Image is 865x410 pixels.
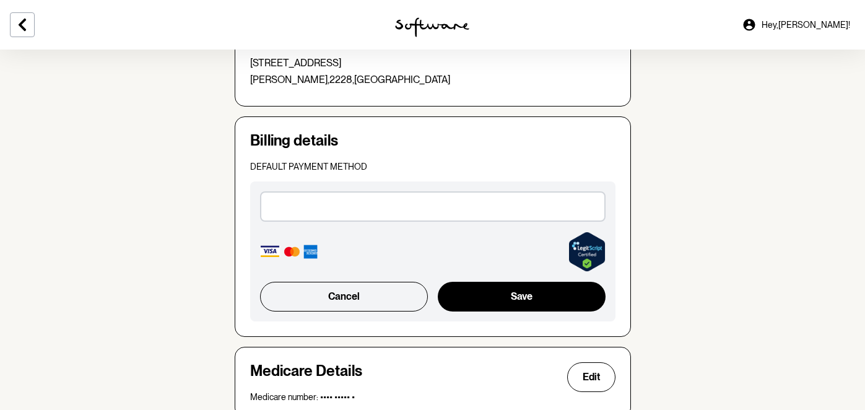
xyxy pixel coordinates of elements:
[438,282,605,312] button: Save
[583,371,600,383] span: Edit
[250,57,615,69] p: [STREET_ADDRESS]
[568,232,606,272] a: Verify LegitScript Approval
[269,200,597,212] iframe: Secure card payment input frame
[260,243,319,261] img: Accepted card types: Visa, Mastercard, Amex
[250,132,615,150] h4: Billing details
[260,282,428,312] button: Cancel
[567,362,615,392] button: Edit
[250,74,615,85] p: [PERSON_NAME] , 2228 , [GEOGRAPHIC_DATA]
[395,17,469,37] img: software logo
[762,20,850,30] span: Hey, [PERSON_NAME] !
[250,392,615,403] p: Medicare number: •••• ••••• •
[734,10,858,40] a: Hey,[PERSON_NAME]!
[250,162,367,172] span: Default payment method
[568,232,606,272] img: LegitScript approved
[250,362,362,392] h4: Medicare Details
